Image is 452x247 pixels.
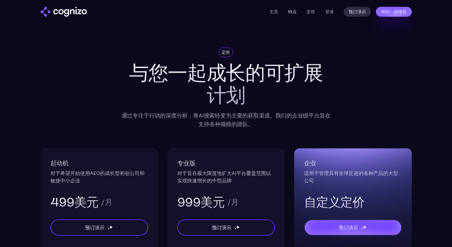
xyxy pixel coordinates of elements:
font: 得到一份报告 [381,9,407,14]
img: 星 [363,225,367,229]
a: 登录 [325,8,334,15]
img: 星 [234,225,235,226]
font: /月 [227,198,239,207]
font: 对于希望开始使用AEO的成长型初创公司和敏捷中小企业 [50,170,144,184]
a: 预订演示星星星 [50,219,148,236]
img: 星 [361,225,362,226]
font: 通过专注于行动的深度分析，将AI搜索转变为主要的获取渠道。我们的企业级平台旨在支持各种规模的团队。 [122,112,331,128]
a: 主页 [269,9,278,15]
font: 预订演示 [85,224,105,231]
a: 特点 [288,9,297,15]
font: 起动机 [50,159,69,167]
a: 预订演示星星星 [177,219,275,236]
a: 预订演示星星星 [304,219,402,236]
font: 预订演示 [339,224,358,231]
font: 适用于管理具有全球足迹的各种产品的大型公司 [304,170,398,184]
font: 专业版 [177,159,196,167]
img: 星 [361,228,363,230]
font: 登录 [325,9,334,15]
font: 自定义定价 [304,194,365,210]
font: 预订演示 [212,224,231,231]
img: 星 [107,228,110,230]
font: 999美元 [177,194,225,210]
font: 与您一起成长的可扩展计划 [129,61,323,108]
a: 定价 [307,9,315,15]
img: 星 [236,225,240,229]
img: 星 [107,225,108,226]
font: 对于旨在最大限度地扩大AI平台覆盖范围以实现快速增长的中型品牌 [177,170,271,184]
font: 定价 [222,49,230,55]
a: 主页 [41,7,87,17]
font: 企业 [304,159,316,167]
font: 499美元 [50,194,99,210]
a: 得到一份报告 [376,7,412,17]
font: 预订演示 [349,9,366,14]
img: cognizo徽标 [41,7,87,17]
a: 预订演示 [344,7,371,17]
img: 星 [234,228,236,230]
font: /月 [101,198,112,207]
img: 星 [109,225,113,229]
